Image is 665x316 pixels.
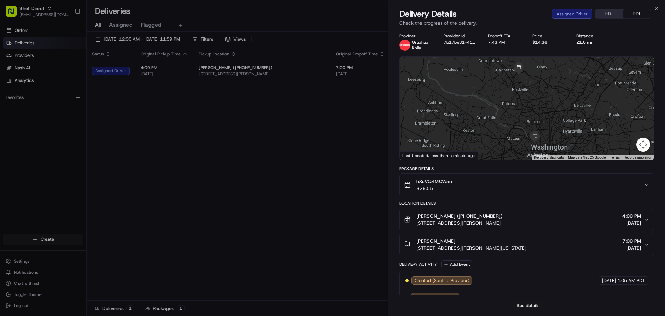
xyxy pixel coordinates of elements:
button: See all [107,89,126,97]
span: $78.55 [416,185,454,192]
a: 💻API Documentation [56,134,114,146]
span: [DATE] [54,108,68,113]
button: Add Event [441,260,472,268]
button: PDT [623,9,651,18]
div: Price [532,33,566,39]
button: hXcVQ4MCWam$78.55 [400,174,654,196]
div: Dropoff ETA [488,33,521,39]
span: [DATE] [602,277,616,284]
div: Delivery Activity [399,262,437,267]
a: Powered byPylon [49,153,84,159]
input: Clear [18,45,114,52]
div: Last Updated: less than a minute ago [400,151,478,160]
div: 21.0 mi [576,40,610,45]
span: [STREET_ADDRESS][PERSON_NAME][US_STATE] [416,245,526,251]
img: Nash [7,7,21,21]
button: [PERSON_NAME][STREET_ADDRESS][PERSON_NAME][US_STATE]7:00 PM[DATE] [400,233,654,256]
p: Welcome 👋 [7,28,126,39]
span: 1:05 AM PDT [618,277,645,284]
span: hXcVQ4MCWam [416,178,454,185]
span: Created (Sent To Provider) [415,277,469,284]
img: 1736555255976-a54dd68f-1ca7-489b-9aae-adbdc363a1c4 [7,66,19,79]
div: Package Details [399,166,654,171]
button: 7b17be31-4196-5b42-82cf-c49ab2e0cdcd [444,40,477,45]
span: Knowledge Base [14,136,53,143]
img: Shef Support [7,101,18,112]
span: Delivery Details [399,8,457,19]
span: [STREET_ADDRESS][PERSON_NAME] [416,220,502,227]
button: EDT [595,9,623,18]
button: [PERSON_NAME] ([PHONE_NUMBER])[STREET_ADDRESS][PERSON_NAME]4:00 PM[DATE] [400,208,654,231]
a: Open this area in Google Maps (opens a new window) [401,151,424,160]
div: 7:43 PM [488,40,521,45]
img: 5e692f75ce7d37001a5d71f1 [399,40,410,51]
div: Distance [576,33,610,39]
div: We're available if you need us! [31,73,95,79]
div: 📗 [7,137,12,143]
span: [DATE] [602,294,616,300]
span: 3:16 PM PDT [618,294,645,300]
div: $14.36 [532,40,566,45]
div: Location Details [399,200,654,206]
span: 4:00 PM [622,213,641,220]
span: API Documentation [65,136,111,143]
span: Khila [412,45,422,51]
span: Map data ©2025 Google [568,155,606,159]
span: [PERSON_NAME] ([PHONE_NUMBER]) [416,213,502,220]
span: 7:00 PM [622,238,641,245]
a: Terms [610,155,620,159]
span: [DATE] [622,245,641,251]
p: Check the progress of the delivery. [399,19,654,26]
span: Pylon [69,153,84,159]
button: Start new chat [118,68,126,77]
button: Map camera controls [636,138,650,152]
button: See details [514,301,542,310]
div: Start new chat [31,66,114,73]
img: Google [401,151,424,160]
span: Shef Support [21,108,48,113]
a: Report a map error [624,155,651,159]
span: • [50,108,52,113]
span: Not Assigned Driver [415,294,456,300]
img: 8571987876998_91fb9ceb93ad5c398215_72.jpg [15,66,27,79]
span: Grubhub [412,40,428,45]
div: Past conversations [7,90,44,96]
button: Keyboard shortcuts [534,155,564,160]
a: 📗Knowledge Base [4,134,56,146]
span: [DATE] [622,220,641,227]
span: [PERSON_NAME] [416,238,455,245]
div: Provider [399,33,433,39]
div: 💻 [59,137,64,143]
div: Provider Id [444,33,477,39]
